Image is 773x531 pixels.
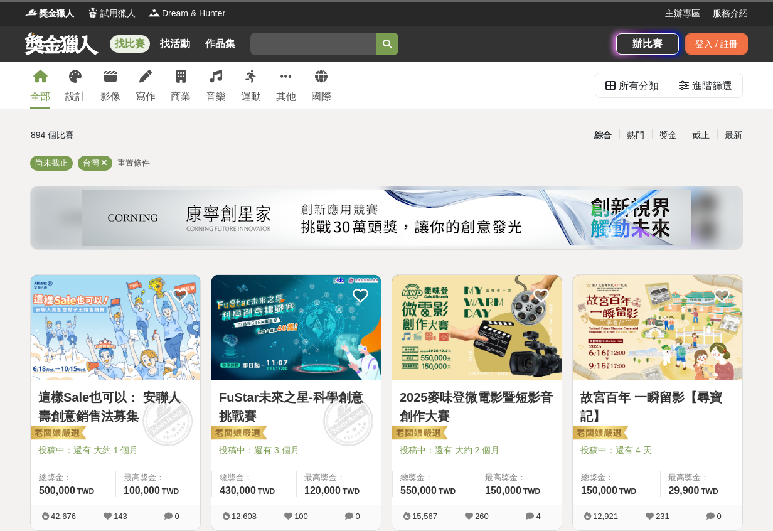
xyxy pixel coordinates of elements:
[581,471,653,484] span: 總獎金：
[412,512,437,521] span: 15,567
[580,444,735,457] span: 投稿中：還有 4 天
[124,485,160,496] span: 100,000
[685,124,717,146] div: 截止
[593,512,618,521] span: 12,921
[136,89,156,104] div: 寫作
[100,7,136,20] span: 試用獵人
[717,512,721,521] span: 0
[38,388,193,426] a: 這樣Sale也可以： 安聯人壽創意銷售法募集
[656,512,669,521] span: 231
[665,7,700,20] a: 主辦專區
[30,89,50,104] div: 全部
[171,62,191,109] a: 商業
[580,388,735,426] a: 故宮百年 一瞬留影【尋寶記】
[39,7,74,20] span: 獎金獵人
[276,62,296,109] a: 其他
[616,33,679,55] a: 辦比賽
[31,124,267,146] div: 894 個比賽
[717,124,750,146] div: 最新
[294,512,308,521] span: 100
[162,487,179,496] span: TWD
[39,471,108,484] span: 總獎金：
[485,485,521,496] span: 150,000
[219,444,373,457] span: 投稿中：還有 3 個月
[87,7,136,20] a: Logo試用獵人
[39,485,75,496] span: 500,000
[148,6,161,19] img: Logo
[100,62,120,109] a: 影像
[355,512,360,521] span: 0
[51,512,76,521] span: 42,676
[77,487,94,496] span: TWD
[668,471,735,484] span: 最高獎金：
[392,275,562,380] img: Cover Image
[475,512,489,521] span: 260
[174,512,179,521] span: 0
[219,388,373,426] a: FuStar未來之星-科學創意挑戰賽
[110,35,150,53] a: 找比賽
[652,124,685,146] div: 獎金
[65,62,85,109] a: 設計
[232,512,257,521] span: 12,608
[155,35,195,53] a: 找活動
[171,89,191,104] div: 商業
[148,7,225,20] a: LogoDream & Hunter
[311,89,331,104] div: 國際
[25,7,74,20] a: Logo獎金獵人
[28,425,86,442] img: 老闆娘嚴選
[485,471,554,484] span: 最高獎金：
[100,89,120,104] div: 影像
[65,89,85,104] div: 設計
[200,35,240,53] a: 作品集
[439,487,456,496] span: TWD
[258,487,275,496] span: TWD
[343,487,360,496] span: TWD
[400,471,469,484] span: 總獎金：
[117,158,150,168] span: 重置條件
[536,512,540,521] span: 4
[400,444,554,457] span: 投稿中：還有 大約 2 個月
[211,275,381,380] img: Cover Image
[304,471,373,484] span: 最高獎金：
[276,89,296,104] div: 其他
[400,388,554,426] a: 2025麥味登微電影暨短影音創作大賽
[619,124,652,146] div: 熱門
[668,485,699,496] span: 29,900
[114,512,127,521] span: 143
[87,6,99,19] img: Logo
[35,158,68,168] span: 尚未截止
[713,7,748,20] a: 服務介紹
[523,487,540,496] span: TWD
[685,33,748,55] div: 登入 / 註冊
[206,62,226,109] a: 音樂
[311,62,331,109] a: 國際
[220,485,256,496] span: 430,000
[570,425,628,442] img: 老闆娘嚴選
[83,158,99,168] span: 台灣
[619,487,636,496] span: TWD
[136,62,156,109] a: 寫作
[692,73,732,99] div: 進階篩選
[304,485,341,496] span: 120,000
[31,275,200,380] img: Cover Image
[619,73,659,99] div: 所有分類
[390,425,447,442] img: 老闆娘嚴選
[124,471,193,484] span: 最高獎金：
[587,124,619,146] div: 綜合
[581,485,617,496] span: 150,000
[701,487,718,496] span: TWD
[241,62,261,109] a: 運動
[38,444,193,457] span: 投稿中：還有 大約 1 個月
[30,62,50,109] a: 全部
[400,485,437,496] span: 550,000
[220,471,289,484] span: 總獎金：
[25,6,38,19] img: Logo
[162,7,225,20] span: Dream & Hunter
[241,89,261,104] div: 運動
[573,275,742,380] img: Cover Image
